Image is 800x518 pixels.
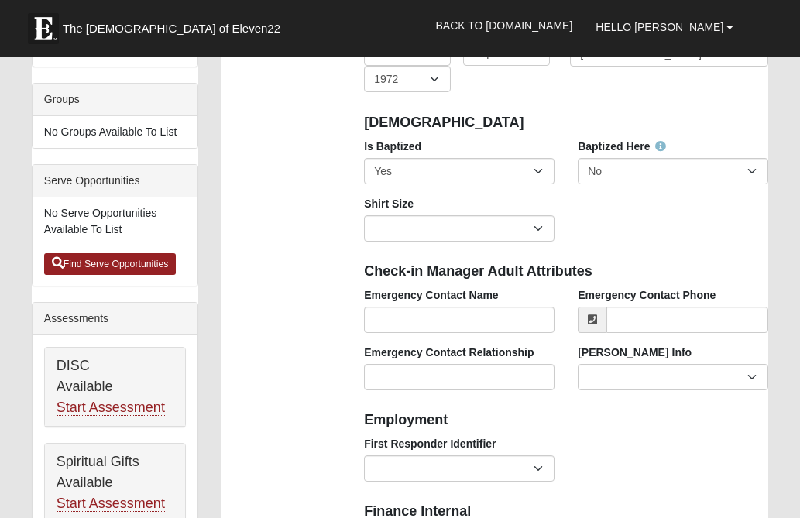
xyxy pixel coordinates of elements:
a: Back to [DOMAIN_NAME] [424,6,584,45]
label: Emergency Contact Relationship [364,345,534,360]
span: Hello [PERSON_NAME] [596,21,723,33]
li: No Groups Available To List [33,116,197,148]
h4: Check-in Manager Adult Attributes [364,263,768,280]
li: No Serve Opportunities Available To List [33,197,197,245]
div: Assessments [33,303,197,335]
h4: Employment [364,412,768,429]
a: The [DEMOGRAPHIC_DATA] of Eleven22 [20,5,330,44]
label: Is Baptized [364,139,421,154]
a: Hello [PERSON_NAME] [584,8,745,46]
label: First Responder Identifier [364,436,496,451]
div: Groups [33,84,197,116]
div: Serve Opportunities [33,165,197,197]
label: [PERSON_NAME] Info [578,345,692,360]
div: DISC Available [45,348,185,427]
a: Start Assessment [57,496,165,512]
label: Shirt Size [364,196,414,211]
img: Eleven22 logo [28,13,59,44]
a: Start Assessment [57,400,165,416]
a: Find Serve Opportunities [44,253,177,275]
label: Emergency Contact Phone [578,287,716,303]
h4: [DEMOGRAPHIC_DATA] [364,115,768,132]
span: The [DEMOGRAPHIC_DATA] of Eleven22 [63,21,280,36]
label: Baptized Here [578,139,665,154]
label: Emergency Contact Name [364,287,499,303]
